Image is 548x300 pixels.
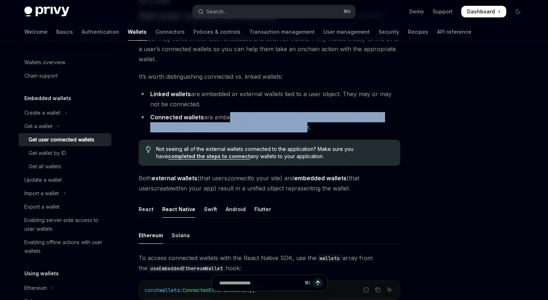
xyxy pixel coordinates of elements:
span: Both (that users to your site) and (that users within your app) result in a unified object repres... [139,173,400,193]
div: Ethereum [24,284,47,292]
div: Enabling offline actions with user wallets [24,238,107,255]
code: useEmbeddedEthereumWallet [147,264,226,272]
span: To access connected wallets with the React Native SDK, use the array from the hook: [139,253,400,273]
a: Welcome [24,23,48,41]
em: connect [227,174,249,182]
strong: embedded wallets [294,174,347,182]
div: Search... [206,7,227,16]
a: Transaction management [249,23,315,41]
div: Chain support [24,71,58,80]
a: API reference [437,23,471,41]
strong: external wallets [152,174,197,182]
div: Swift [204,201,217,218]
div: Get user connected wallets [29,135,94,144]
a: Demo [409,8,424,15]
a: Dashboard [461,6,506,17]
a: Support [433,8,453,15]
a: User management [323,23,370,41]
a: Connectors [155,23,185,41]
input: Ask a question... [219,275,302,291]
a: Basics [56,23,73,41]
a: Wallets overview [19,56,111,69]
div: React [139,201,154,218]
div: Create a wallet [24,108,60,117]
div: Flutter [254,201,271,218]
h5: Embedded wallets [24,94,71,103]
div: Wallets overview [24,58,65,67]
div: Enabling server-side access to user wallets [24,216,107,233]
a: Get all wallets [19,160,111,173]
div: Update a wallet [24,176,62,184]
strong: Linked wallets [150,90,191,98]
div: Export a wallet [24,202,60,211]
span: Dashboard [467,8,495,15]
span: A user may come in with both embedded and external wallets. Privy makes it easy to find all of a ... [139,34,400,64]
code: wallets [316,254,343,262]
span: It’s worth distinguishing connected vs. linked wallets: [139,71,400,82]
span: ⌘ K [343,9,351,15]
a: Get user connected wallets [19,133,111,146]
div: Ethereum [139,227,163,244]
li: are embedded or external wallets currently available for the web client. They may or may not be l... [139,112,400,132]
em: create [154,185,171,192]
div: Get a wallet [24,122,52,131]
a: Chain support [19,69,111,82]
a: Get wallet by ID [19,147,111,160]
a: Security [379,23,399,41]
div: Solana [172,227,190,244]
button: Toggle dark mode [512,6,524,17]
button: Send message [313,278,323,288]
button: Toggle Create a wallet section [19,106,111,119]
div: Get all wallets [29,162,61,171]
div: Get wallet by ID [29,149,66,157]
button: Toggle Ethereum section [19,281,111,295]
img: dark logo [24,7,69,17]
div: React Native [162,201,195,218]
span: Not seeing all of the external wallets connected to the application? Make sure you have any walle... [156,145,393,160]
div: Android [226,201,246,218]
a: Authentication [82,23,119,41]
a: Enabling server-side access to user wallets [19,214,111,235]
div: Import a wallet [24,189,59,198]
a: Recipes [408,23,428,41]
li: are embedded or external wallets tied to a user object. They may or may not be connected. [139,89,400,109]
svg: Tip [146,146,151,153]
a: Policies & controls [193,23,241,41]
a: Export a wallet [19,200,111,213]
h5: Using wallets [24,269,59,278]
a: completed the steps to connect [168,153,250,160]
button: Open search [193,5,355,18]
a: Enabling offline actions with user wallets [19,236,111,258]
button: Toggle Get a wallet section [19,120,111,133]
a: Update a wallet [19,173,111,186]
button: Toggle Import a wallet section [19,187,111,200]
strong: Connected wallets [150,114,204,121]
a: Wallets [128,23,147,41]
